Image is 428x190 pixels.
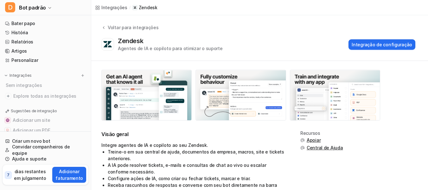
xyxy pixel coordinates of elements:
a: Bater papo [3,19,88,28]
font: Ajuda e suporte [12,156,47,161]
font: Adicionar faturamento [55,169,83,181]
button: Integração de configuração [348,39,415,50]
a: História [3,28,88,37]
font: Agentes de IA e copiloto para otimizar o suporte [118,46,223,51]
img: explore todas as integrações [5,93,11,99]
a: Convidar companheiros de equipe [3,146,88,154]
font: Zendesk [139,5,157,10]
img: Adicionar um PDF [6,128,10,132]
font: Personalizar [11,57,38,63]
font: Integrações [10,73,31,78]
font: Sem integrações [6,82,42,88]
a: Zendesk [132,4,157,11]
font: Explore todas as integrações [13,93,76,99]
img: support.svg [300,138,305,142]
font: Relatórios [11,39,33,44]
button: Adicionar um PDFAdicionar um PDF [3,125,88,135]
button: Apoiar [300,137,343,143]
font: Artigos [11,48,27,54]
img: Adicionar um site [6,118,10,122]
a: Artigos [3,47,88,56]
font: / [129,5,131,10]
font: Integração de configuração [352,42,412,47]
img: Logotipo do Zendesk [103,41,112,48]
font: Criar um novo bot [12,138,50,144]
a: Integrações [95,4,127,11]
font: Adicionar um PDF [13,128,50,133]
font: Treine-o em sua central de ajuda, documentos da empresa, macros, site e tickets anteriores. [108,149,284,161]
img: expandir menu [4,73,8,78]
font: História [11,30,28,35]
button: Voltar para integrações [101,24,159,37]
font: Central de Ajuda [307,145,343,150]
font: Zendesk [118,37,143,45]
font: Convidar companheiros de equipe [12,144,70,156]
img: menu_add.svg [80,73,85,78]
font: Voltar para integrações [108,25,159,30]
button: Adicionar faturamento [52,167,86,183]
font: 7 [7,173,10,177]
font: Adicionar um site [13,117,50,123]
font: dias restantes em julgamento [14,169,46,181]
a: Personalizar [3,56,88,65]
a: Relatórios [3,37,88,46]
font: Recursos [300,130,320,136]
font: D [8,3,13,11]
font: Sugestões de integração [11,108,57,113]
font: A IA pode resolver tickets, e-mails e consultas de chat ao vivo ou escalar conforme necessário. [108,162,266,174]
font: Bot padrão [19,4,46,11]
button: Central de Ajuda [300,145,343,151]
font: Configure ações de IA, como criar ou fechar tickets, marcar e triar. [108,176,251,181]
a: Ajuda e suporte [3,154,88,163]
button: Integrações [3,72,33,79]
font: Integrações [101,5,127,10]
a: Criar um novo bot [3,137,88,146]
font: Apoiar [307,137,321,143]
button: Adicionar um siteAdicionar um site [3,115,88,125]
font: Visão geral [101,131,129,137]
font: Bater papo [11,21,35,26]
img: support.svg [300,146,305,150]
font: Integre agentes de IA e copiloto ao seu Zendesk. [101,142,208,148]
a: Explore todas as integrações [3,92,88,101]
